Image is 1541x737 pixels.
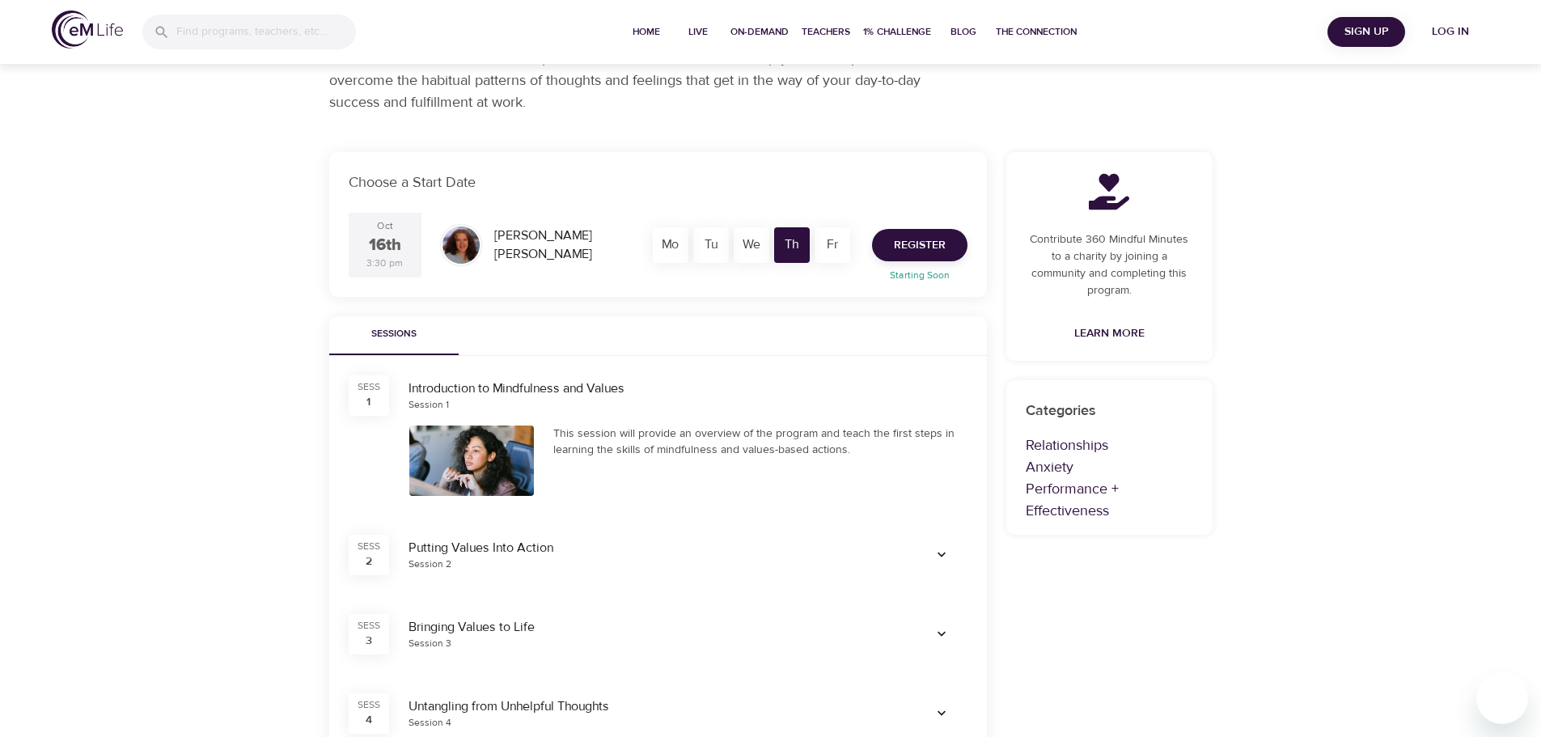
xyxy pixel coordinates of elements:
[863,23,931,40] span: 1% Challenge
[409,557,451,571] div: Session 2
[366,256,403,270] div: 3:30 pm
[366,633,372,649] div: 3
[1026,400,1193,421] p: Categories
[366,394,370,410] div: 1
[996,23,1077,40] span: The Connection
[734,227,769,263] div: We
[358,380,380,394] div: SESS
[1026,456,1193,478] p: Anxiety
[488,220,637,270] div: [PERSON_NAME] [PERSON_NAME]
[679,23,718,40] span: Live
[730,23,789,40] span: On-Demand
[358,540,380,553] div: SESS
[349,172,967,193] p: Choose a Start Date
[693,227,729,263] div: Tu
[377,219,393,233] div: Oct
[409,398,449,412] div: Session 1
[944,23,983,40] span: Blog
[366,553,372,570] div: 2
[862,268,977,282] p: Starting Soon
[409,539,896,557] div: Putting Values Into Action
[553,426,967,458] div: This session will provide an overview of the program and teach the first steps in learning the sk...
[409,637,451,650] div: Session 3
[802,23,850,40] span: Teachers
[358,698,380,712] div: SESS
[176,15,356,49] input: Find programs, teachers, etc...
[1026,478,1193,522] p: Performance + Effectiveness
[358,619,380,633] div: SESS
[1412,17,1489,47] button: Log in
[409,379,967,398] div: Introduction to Mindfulness and Values
[339,326,449,343] span: Sessions
[409,697,896,716] div: Untangling from Unhelpful Thoughts
[366,712,372,728] div: 4
[627,23,666,40] span: Home
[1334,22,1399,42] span: Sign Up
[872,229,967,261] button: Register
[653,227,688,263] div: Mo
[894,235,946,256] span: Register
[1068,319,1151,349] a: Learn More
[815,227,850,263] div: Fr
[1026,434,1193,456] p: Relationships
[329,26,936,113] p: Change and uncertainty contribute to added stress and anxiety for many. With Skills to Thrive in ...
[369,234,401,257] div: 16th
[52,11,123,49] img: logo
[774,227,810,263] div: Th
[1418,22,1483,42] span: Log in
[1074,324,1145,344] span: Learn More
[409,716,451,730] div: Session 4
[409,618,896,637] div: Bringing Values to Life
[1327,17,1405,47] button: Sign Up
[1476,672,1528,724] iframe: Button to launch messaging window
[1026,231,1193,299] p: Contribute 360 Mindful Minutes to a charity by joining a community and completing this program.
